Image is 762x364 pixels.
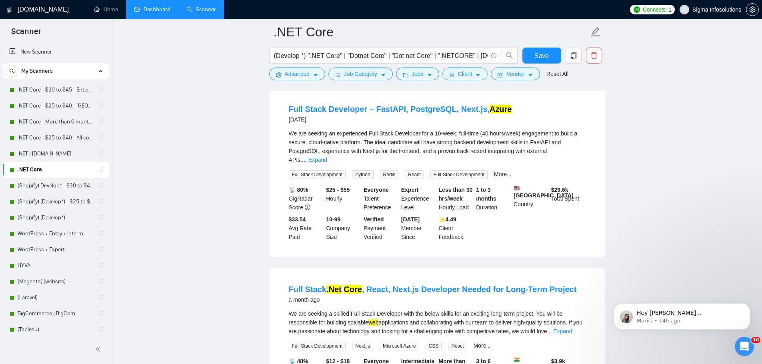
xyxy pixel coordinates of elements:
[566,52,581,59] span: copy
[18,274,94,290] a: (Magento) (website)
[7,4,12,16] img: logo
[352,342,373,350] span: Next.js
[380,342,419,350] span: Microsoft Azure
[289,295,577,304] div: a month ago
[437,215,475,241] div: Client Feedback
[474,342,491,349] a: More...
[313,72,318,78] span: caret-down
[344,285,362,294] mark: Core
[324,215,362,241] div: Company Size
[634,6,640,13] img: upwork-logo.png
[274,51,488,61] input: Search Freelance Jobs...
[442,68,488,80] button: userClientcaret-down
[491,53,496,58] span: info-circle
[474,185,512,212] div: Duration
[289,342,346,350] span: Full Stack Development
[449,72,455,78] span: user
[458,70,472,78] span: Client
[98,167,105,173] span: holder
[18,82,94,98] a: .NET Core - $30 to $45 - Enterprise client - ROW
[302,157,307,163] span: ...
[364,216,384,223] b: Verified
[18,242,94,258] a: WordPress + Expert
[134,6,170,13] a: dashboardDashboard
[98,231,105,237] span: holder
[308,157,327,163] a: Expand
[289,105,512,113] a: Full Stack Developer – FastAPI, PostgreSQL, Next.js,Azure
[328,68,393,80] button: barsJob Categorycaret-down
[98,103,105,109] span: holder
[289,285,577,294] a: Full Stack.Net Core, React, Next.js Developer Needed for Long-Term Project
[475,72,481,78] span: caret-down
[98,215,105,221] span: holder
[380,72,386,78] span: caret-down
[5,26,48,42] span: Scanner
[403,72,408,78] span: folder
[95,345,103,353] span: double-left
[344,70,377,78] span: Job Category
[352,170,373,179] span: Python
[18,194,94,210] a: (Shopify) (Develop*) - $25 to $40 - [GEOGRAPHIC_DATA] and Ocenia
[9,44,102,60] a: New Scanner
[682,7,687,12] span: user
[566,48,582,64] button: copy
[326,216,340,223] b: 10-99
[494,171,512,177] a: More...
[751,337,760,343] span: 10
[98,278,105,285] span: holder
[362,185,400,212] div: Talent Preference
[98,87,105,93] span: holder
[498,72,503,78] span: idcard
[98,263,105,269] span: holder
[18,306,94,322] a: BigCommerce | BigCom
[18,162,94,178] a: .NET Core
[186,6,216,13] a: searchScanner
[305,205,310,210] span: info-circle
[94,6,118,13] a: homeHome
[551,187,568,193] b: $ 29.6k
[6,65,18,78] button: search
[289,170,346,179] span: Full Stack Development
[18,258,94,274] a: HYVA
[430,170,488,179] span: Full-Stack Development
[502,52,517,59] span: search
[326,187,350,193] b: $25 - $55
[400,215,437,241] div: Member Since
[550,185,587,212] div: Total Spent
[490,105,512,113] mark: Azure
[412,70,424,78] span: Jobs
[746,6,758,13] span: setting
[491,68,540,80] button: idcardVendorcaret-down
[746,6,759,13] a: setting
[476,187,496,202] b: 1 to 3 months
[362,215,400,241] div: Payment Verified
[98,326,105,333] span: holder
[512,185,550,212] div: Country
[426,342,442,350] span: CSS
[98,151,105,157] span: holder
[276,72,282,78] span: setting
[21,63,53,79] span: My Scanners
[401,216,420,223] b: [DATE]
[18,322,94,338] a: (Tableau)
[18,290,94,306] a: (Laravel)
[405,170,424,179] span: React
[274,22,589,42] input: Scanner name...
[287,215,325,241] div: Avg Rate Paid
[514,185,574,199] b: [GEOGRAPHIC_DATA]
[335,72,341,78] span: bars
[368,319,379,326] mark: web
[98,119,105,125] span: holder
[289,187,308,193] b: 📡 80%
[380,170,399,179] span: Redis
[401,187,419,193] b: Expert
[546,70,568,78] a: Reset All
[18,210,94,226] a: (Shopify) (Develop*)
[3,44,109,60] li: New Scanner
[98,135,105,141] span: holder
[502,48,518,64] button: search
[364,187,389,193] b: Everyone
